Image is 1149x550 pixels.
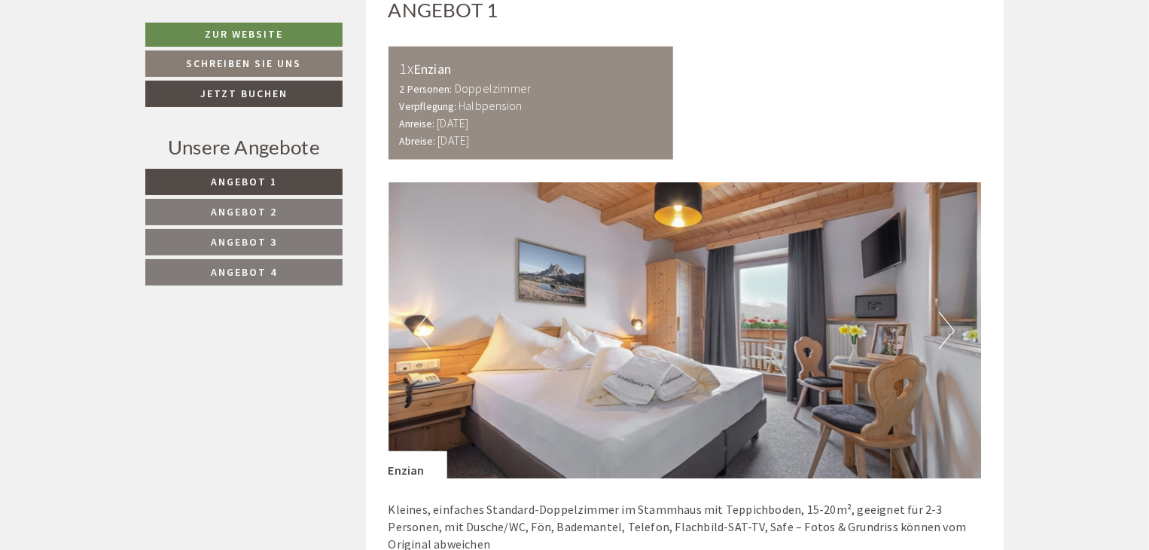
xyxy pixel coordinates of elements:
div: Enzian [400,58,663,80]
span: Angebot 3 [211,235,277,249]
div: Guten Tag, wie können wir Ihnen helfen? [12,41,246,87]
button: Next [939,312,955,350]
div: Montag [264,12,329,38]
b: 1x [400,59,413,78]
b: [DATE] [437,115,468,130]
span: Angebot 2 [211,205,277,218]
small: 12:27 [23,74,239,84]
a: Schreiben Sie uns [145,50,343,77]
span: Angebot 4 [211,265,277,279]
small: Verpflegung: [400,100,456,113]
div: Unsere Angebote [145,133,343,161]
small: 2 Personen: [400,83,453,96]
img: image [389,182,982,479]
a: Jetzt buchen [145,81,343,107]
small: Abreise: [400,135,436,148]
button: Previous [415,312,431,350]
div: [GEOGRAPHIC_DATA] [23,44,239,57]
b: [DATE] [437,133,469,148]
div: Enzian [389,451,447,480]
b: Halbpension [459,98,522,113]
b: Doppelzimmer [455,81,531,96]
span: Angebot 1 [211,175,277,188]
small: Anreise: [400,118,435,130]
button: Senden [503,397,593,423]
a: Zur Website [145,23,343,47]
